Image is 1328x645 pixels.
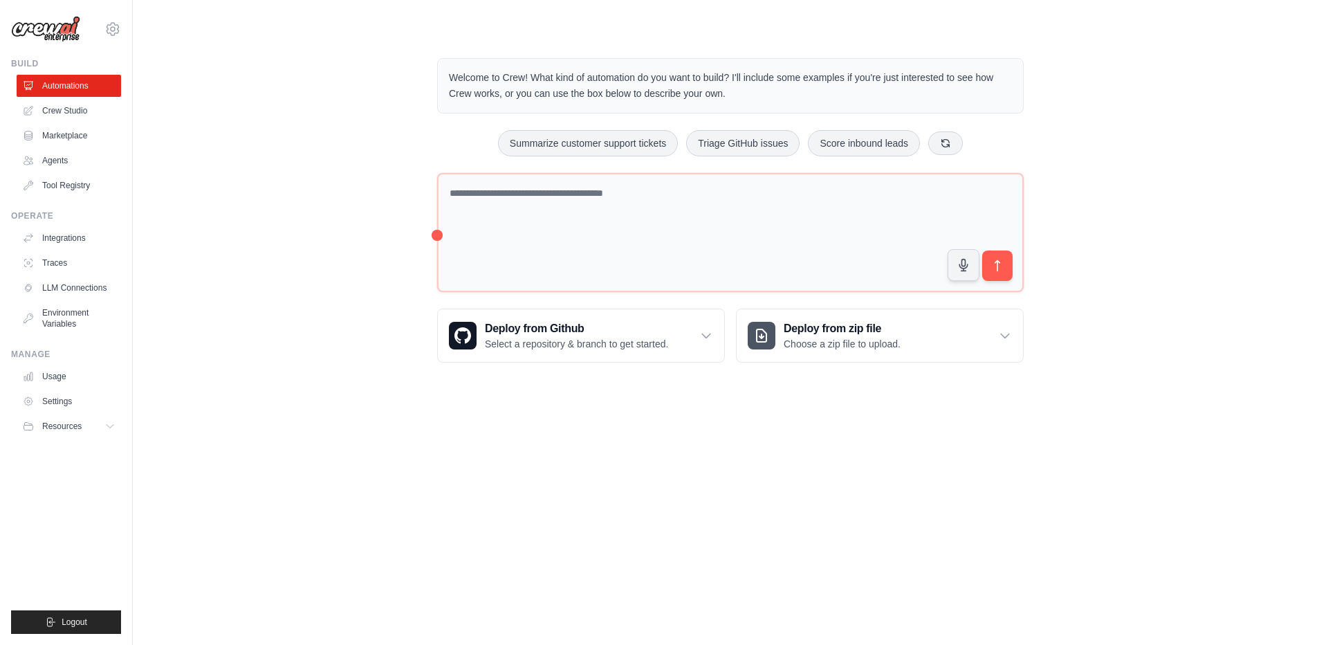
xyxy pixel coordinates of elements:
div: Build [11,58,121,69]
a: Agents [17,149,121,172]
span: Logout [62,617,87,628]
h3: Deploy from Github [485,320,668,337]
button: Score inbound leads [808,130,920,156]
a: LLM Connections [17,277,121,299]
a: Usage [17,365,121,388]
span: Resources [42,421,82,432]
p: Choose a zip file to upload. [784,337,901,351]
button: Summarize customer support tickets [498,130,678,156]
button: Logout [11,610,121,634]
a: Integrations [17,227,121,249]
p: Select a repository & branch to get started. [485,337,668,351]
a: Crew Studio [17,100,121,122]
a: Automations [17,75,121,97]
a: Marketplace [17,125,121,147]
a: Environment Variables [17,302,121,335]
img: Logo [11,16,80,42]
div: Operate [11,210,121,221]
p: Welcome to Crew! What kind of automation do you want to build? I'll include some examples if you'... [449,70,1012,102]
button: Triage GitHub issues [686,130,800,156]
h3: Deploy from zip file [784,320,901,337]
button: Resources [17,415,121,437]
div: Manage [11,349,121,360]
a: Settings [17,390,121,412]
a: Traces [17,252,121,274]
a: Tool Registry [17,174,121,197]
